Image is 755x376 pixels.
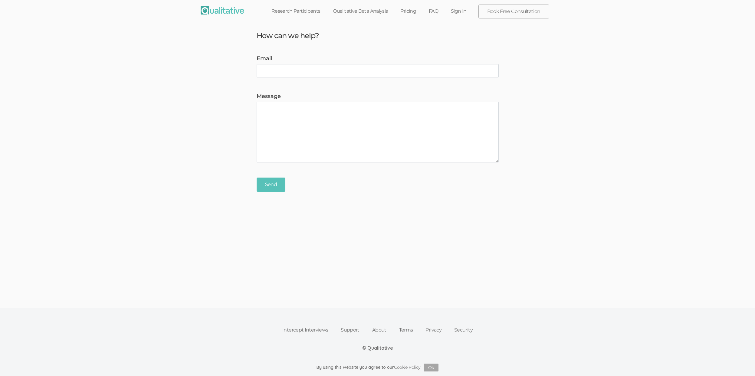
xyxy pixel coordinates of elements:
div: © Qualitative [362,345,393,351]
a: Research Participants [265,5,327,18]
button: Ok [424,364,438,371]
a: Privacy [419,323,448,337]
input: Send [257,178,285,192]
h3: How can we help? [252,32,503,40]
a: Intercept Interviews [276,323,334,337]
a: Book Free Consultation [479,5,549,18]
a: Terms [393,323,419,337]
a: Security [448,323,479,337]
img: Qualitative [201,6,244,15]
a: FAQ [422,5,445,18]
a: Qualitative Data Analysis [327,5,394,18]
a: Support [334,323,366,337]
iframe: Chat Widget [725,347,755,376]
label: Email [257,55,499,63]
a: Pricing [394,5,422,18]
label: Message [257,93,499,100]
div: By using this website you agree to our [317,364,438,371]
a: About [366,323,393,337]
a: Cookie Policy [394,365,421,370]
a: Sign In [445,5,473,18]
